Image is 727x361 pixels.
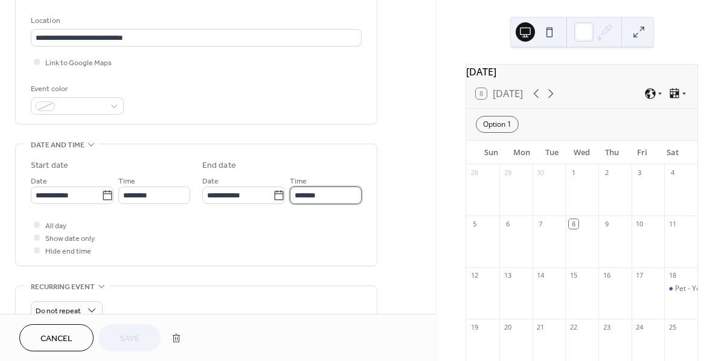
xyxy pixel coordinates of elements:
span: Date and time [31,139,85,152]
button: Cancel [19,324,94,351]
div: 7 [536,219,545,228]
div: 12 [470,271,479,280]
div: 5 [470,219,479,228]
div: Sun [476,141,506,165]
div: Pet - YourBuddyBox Class [664,284,697,294]
span: Recurring event [31,281,95,293]
div: 24 [635,322,644,331]
div: 19 [470,322,479,331]
div: 29 [503,168,512,177]
div: 15 [569,271,578,280]
div: 21 [536,322,545,331]
div: Location [31,14,359,27]
div: 1 [569,168,578,177]
div: Start date [31,159,68,172]
div: 20 [503,322,512,331]
div: 10 [635,219,644,228]
div: 17 [635,271,644,280]
div: 22 [569,322,578,331]
span: Show date only [45,232,95,245]
div: 13 [503,271,512,280]
div: Wed [567,141,597,165]
div: Event color [31,83,121,95]
div: Fri [627,141,658,165]
span: Do not repeat [36,304,81,318]
div: 9 [602,219,611,228]
span: Time [118,175,135,188]
span: Link to Google Maps [45,57,112,69]
div: 23 [602,322,611,331]
span: Time [290,175,307,188]
div: 4 [668,168,677,177]
div: Tue [537,141,567,165]
div: End date [202,159,236,172]
div: 6 [503,219,512,228]
span: Cancel [40,333,72,345]
div: 8 [569,219,578,228]
div: 25 [668,322,677,331]
div: [DATE] [466,65,697,79]
div: Option 1 [476,116,519,133]
div: 2 [602,168,611,177]
span: Date [31,175,47,188]
span: Hide end time [45,245,91,258]
div: 30 [536,168,545,177]
div: 14 [536,271,545,280]
div: 11 [668,219,677,228]
div: Sat [658,141,688,165]
span: All day [45,220,66,232]
div: 18 [668,271,677,280]
div: 16 [602,271,611,280]
div: 28 [470,168,479,177]
div: Mon [506,141,536,165]
div: 3 [635,168,644,177]
span: Date [202,175,219,188]
div: Thu [597,141,627,165]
